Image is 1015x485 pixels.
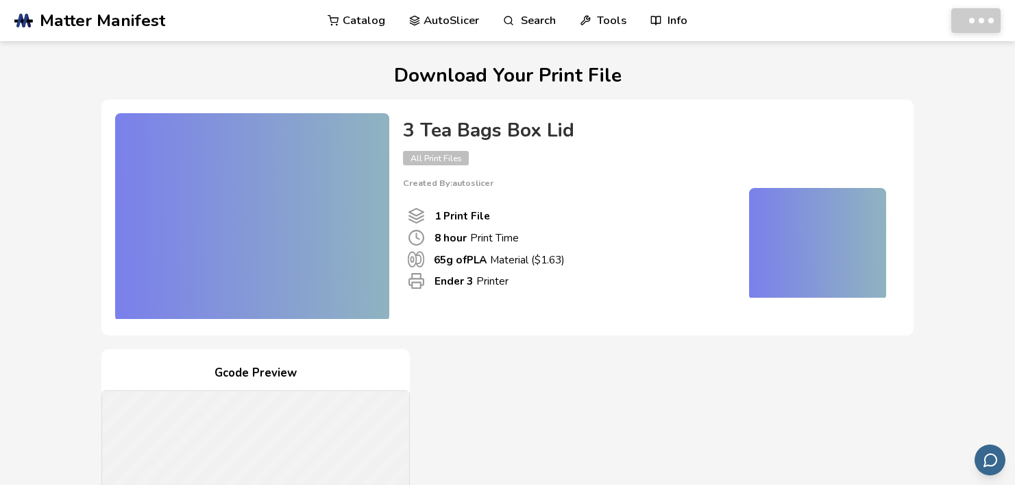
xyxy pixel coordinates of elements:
[435,274,473,288] b: Ender 3
[403,151,469,165] span: All Print Files
[435,274,509,288] p: Printer
[408,272,425,289] span: Printer
[434,252,487,267] b: 65 g of PLA
[434,252,565,267] p: Material ($ 1.63 )
[435,230,467,245] b: 8 hour
[101,65,914,86] h1: Download Your Print File
[435,209,490,223] b: 1 Print File
[435,230,519,245] p: Print Time
[975,445,1005,475] button: Send feedback via email
[403,178,886,188] p: Created By: autoslicer
[408,229,425,246] span: Print Time
[101,363,410,384] h4: Gcode Preview
[403,120,886,141] h4: 3 Tea Bags Box Lid
[40,11,165,30] span: Matter Manifest
[408,251,424,268] span: Material Used
[408,207,425,224] span: Number Of Print files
